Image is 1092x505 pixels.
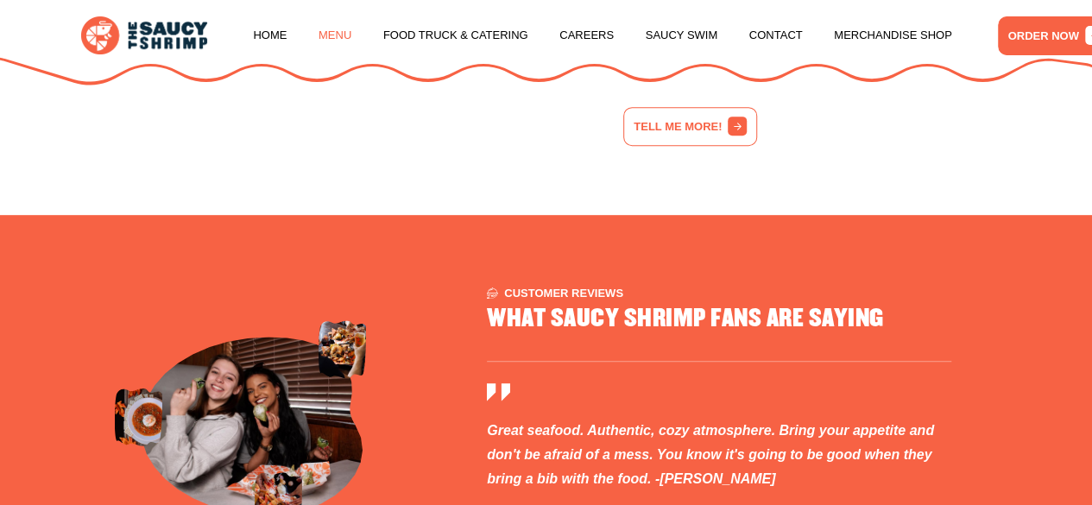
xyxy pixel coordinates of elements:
a: Contact [749,3,803,68]
a: Saucy Swim [646,3,718,68]
span: Customer Reviews [487,287,623,299]
div: 4 / 4 [487,379,951,491]
a: Food Truck & Catering [383,3,528,68]
img: image [115,388,162,447]
a: Careers [559,3,614,68]
a: Merchandise Shop [834,3,952,68]
p: Great seafood. Authentic, cozy atmosphere. Bring your appetite and don't be afraid of a mess. You... [487,419,951,491]
h2: WHAT SAUCY SHRIMP FANS ARE SAYING [487,306,884,333]
img: image [319,319,366,379]
a: TELL ME MORE! [623,107,757,146]
a: Menu [319,3,351,68]
img: logo [81,16,207,54]
a: Home [253,3,287,68]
